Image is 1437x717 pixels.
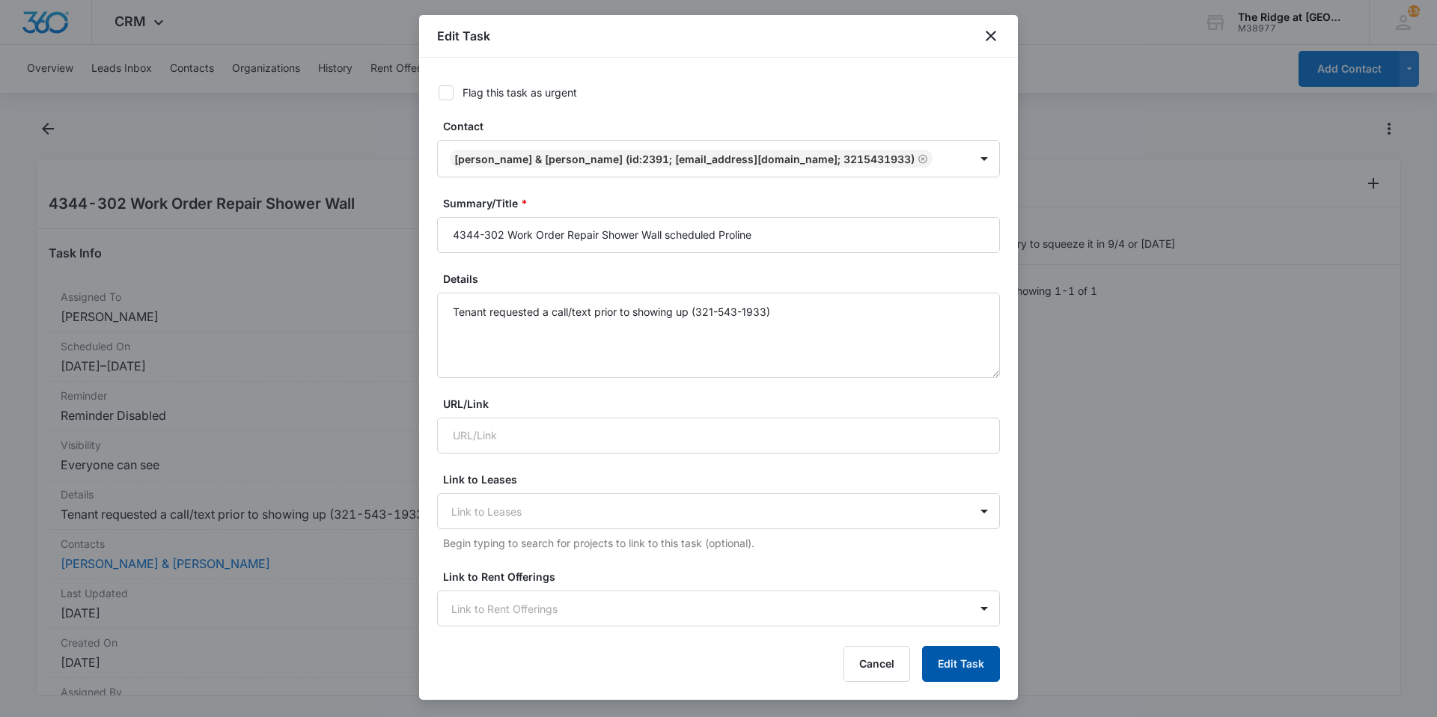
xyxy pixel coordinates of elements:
button: close [982,27,1000,45]
textarea: Tenant requested a call/text prior to showing up (321-543-1933) [437,293,1000,378]
h1: Edit Task [437,27,490,45]
div: [PERSON_NAME] & [PERSON_NAME] (ID:2391; [EMAIL_ADDRESS][DOMAIN_NAME]; 3215431933) [454,153,915,165]
button: Edit Task [922,646,1000,682]
div: Remove Kira Robinson & Colton Reed Barker (ID:2391; kira.robinson7@icloud.com; 3215431933) [915,153,928,164]
input: URL/Link [437,418,1000,454]
button: Cancel [843,646,910,682]
label: URL/Link [443,396,1006,412]
p: Begin typing to search for projects to link to this task (optional). [443,535,1000,551]
label: Link to Rent Offerings [443,569,1006,585]
label: Summary/Title [443,195,1006,211]
label: Details [443,271,1006,287]
input: Summary/Title [437,217,1000,253]
div: Flag this task as urgent [463,85,577,100]
label: Link to Leases [443,472,1006,487]
label: Contact [443,118,1006,134]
